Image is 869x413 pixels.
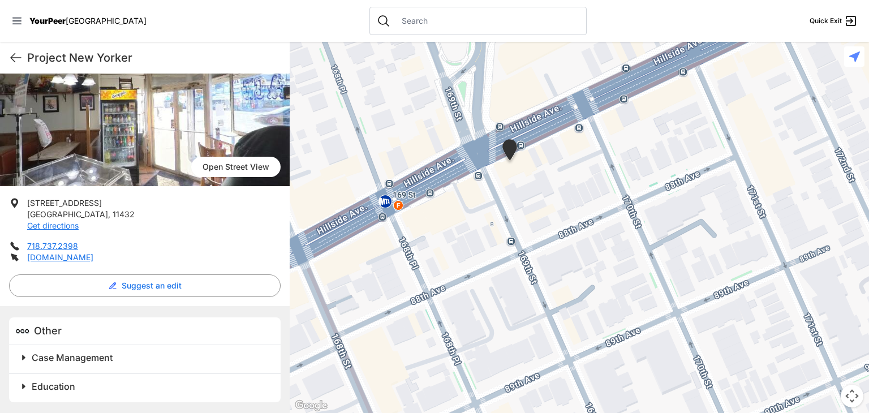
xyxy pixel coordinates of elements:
[32,381,75,392] span: Education
[108,209,110,219] span: ,
[27,50,281,66] h1: Project New Yorker
[191,157,281,177] a: Open Street View
[66,16,147,25] span: [GEOGRAPHIC_DATA]
[27,221,79,230] a: Get directions
[9,274,281,297] button: Suggest an edit
[810,14,858,28] a: Quick Exit
[113,209,135,219] span: 11432
[34,325,62,337] span: Other
[29,18,147,24] a: YourPeer[GEOGRAPHIC_DATA]
[29,16,66,25] span: YourPeer
[27,252,93,262] a: [DOMAIN_NAME]
[122,280,182,291] span: Suggest an edit
[27,241,78,251] a: 718.737.2398
[27,198,102,208] span: [STREET_ADDRESS]
[32,352,113,363] span: Case Management
[292,398,330,413] img: Google
[292,398,330,413] a: Open this area in Google Maps (opens a new window)
[27,209,108,219] span: [GEOGRAPHIC_DATA]
[810,16,842,25] span: Quick Exit
[395,15,579,27] input: Search
[841,385,863,407] button: Map camera controls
